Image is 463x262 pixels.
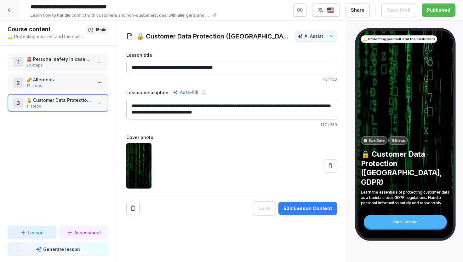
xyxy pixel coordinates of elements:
[126,122,337,128] p: / 250
[26,56,92,62] p: 🚨 Personal safety in case of conflict
[422,3,455,17] button: Published
[60,226,108,239] button: Assessment
[126,143,151,189] img: srsvjac8ljrm0nyhd7qypwk1.png
[95,27,106,33] p: 15 min
[351,7,364,14] div: Share
[28,229,44,236] p: Lesson
[258,205,270,212] div: Save
[327,7,334,13] img: us.svg
[298,33,334,39] div: AI Assist
[126,134,337,141] label: Cover photo
[387,7,411,14] div: Save Draft
[26,83,92,89] p: 17 steps
[13,57,23,67] div: 1
[31,12,210,19] p: Learn how to handle conflict with customers and non-customers, deal with allergens and customer d...
[283,205,332,212] div: Edit Lesson Content
[8,74,108,91] div: 2🥜 Allergens17 steps
[391,138,405,143] p: 11 Steps
[74,229,101,236] p: Assessment
[172,89,200,96] div: Auto-Fill
[369,138,385,143] p: Due Date
[427,7,450,14] div: Published
[8,94,108,112] div: 3🔒 Customer Data Protection ([GEOGRAPHIC_DATA], GDPR)11 steps
[8,53,108,71] div: 1🚨 Personal safety in case of conflict23 steps
[126,202,140,215] button: Remove
[26,103,92,109] p: 11 steps
[126,89,169,96] label: Lesson description
[381,3,416,17] button: Save Draft
[8,33,86,40] p: 🫴 Protecting yourself and the customers
[13,78,23,88] div: 2
[346,3,370,17] button: Share
[253,201,275,215] button: Save
[26,62,92,68] p: 23 steps
[8,226,56,239] button: Lesson
[126,52,337,58] label: Lesson title
[26,97,92,103] p: 🔒 Customer Data Protection ([GEOGRAPHIC_DATA], GDPR)
[8,26,86,33] h1: Course content
[320,122,327,127] span: 137
[13,98,23,108] div: 3
[136,32,289,41] h1: 🔒 Customer Data Protection ([GEOGRAPHIC_DATA], GDPR)
[295,31,337,42] button: AI Assist
[26,76,92,83] p: 🥜 Allergens
[8,242,108,256] button: Generate lesson
[323,77,328,82] span: 43
[363,37,435,42] p: 🫴 Protecting yourself and the customers
[278,202,337,215] button: Edit Lesson Content
[126,77,337,82] p: / 150
[361,149,449,187] p: 🔒 Customer Data Protection ([GEOGRAPHIC_DATA], GDPR)
[363,215,447,229] div: Start Lesson
[43,246,80,253] p: Generate lesson
[361,189,449,206] p: Learn the essentials of protecting customer data as a barista under GDPR regulations. Handle pers...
